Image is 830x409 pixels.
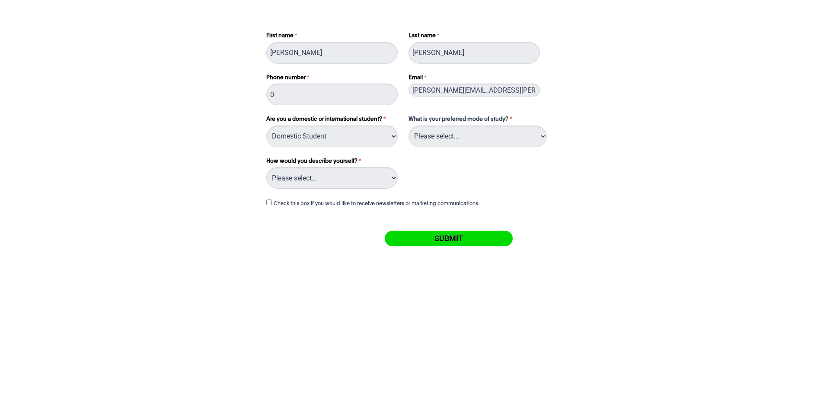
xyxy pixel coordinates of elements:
[266,115,400,126] label: Are you a domestic or international student?
[266,157,400,167] label: How would you describe yourself?
[266,167,398,189] select: How would you describe yourself?
[266,74,400,84] label: Phone number
[266,126,398,147] select: Are you a domestic or international student?
[266,42,398,64] input: First name
[409,116,508,122] span: What is your preferred mode of study?
[409,74,542,84] label: Email
[266,32,400,42] label: First name
[385,231,513,246] input: Submit
[409,32,542,42] label: Last name
[409,42,540,64] input: Last name
[266,84,398,105] input: Phone number
[409,126,547,147] select: What is your preferred mode of study?
[409,84,540,97] input: Email
[274,200,479,207] label: Check this box if you would like to receive newsletters or marketing communications.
